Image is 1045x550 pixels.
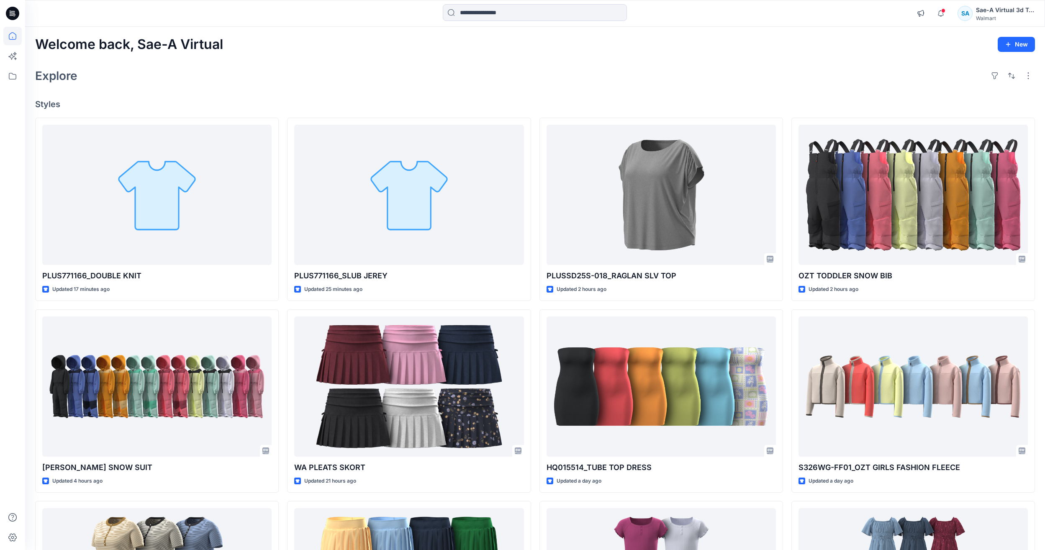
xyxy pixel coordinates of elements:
p: Updated 17 minutes ago [52,285,110,294]
a: OZT TODDLER SNOW SUIT [42,316,272,457]
h2: Explore [35,69,77,82]
p: Updated 2 hours ago [557,285,606,294]
button: New [998,37,1035,52]
p: Updated 4 hours ago [52,477,103,486]
a: PLUS771166_SLUB JEREY [294,125,524,265]
p: S326WG-FF01_OZT GIRLS FASHION FLEECE [799,462,1028,473]
a: PLUSSD25S-018_RAGLAN SLV TOP [547,125,776,265]
p: Updated a day ago [557,477,601,486]
h4: Styles [35,99,1035,109]
p: PLUSSD25S-018_RAGLAN SLV TOP [547,270,776,282]
p: [PERSON_NAME] SNOW SUIT [42,462,272,473]
div: SA [958,6,973,21]
p: HQ015514_TUBE TOP DRESS [547,462,776,473]
p: Updated 21 hours ago [304,477,356,486]
a: PLUS771166_DOUBLE KNIT [42,125,272,265]
p: OZT TODDLER SNOW BIB [799,270,1028,282]
p: Updated a day ago [809,477,853,486]
a: S326WG-FF01_OZT GIRLS FASHION FLEECE [799,316,1028,457]
h2: Welcome back, Sae-A Virtual [35,37,223,52]
div: Sae-A Virtual 3d Team [976,5,1035,15]
div: Walmart [976,15,1035,21]
a: WA PLEATS SKORT [294,316,524,457]
a: OZT TODDLER SNOW BIB [799,125,1028,265]
p: Updated 25 minutes ago [304,285,362,294]
p: PLUS771166_SLUB JEREY [294,270,524,282]
p: WA PLEATS SKORT [294,462,524,473]
p: PLUS771166_DOUBLE KNIT [42,270,272,282]
a: HQ015514_TUBE TOP DRESS [547,316,776,457]
p: Updated 2 hours ago [809,285,858,294]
